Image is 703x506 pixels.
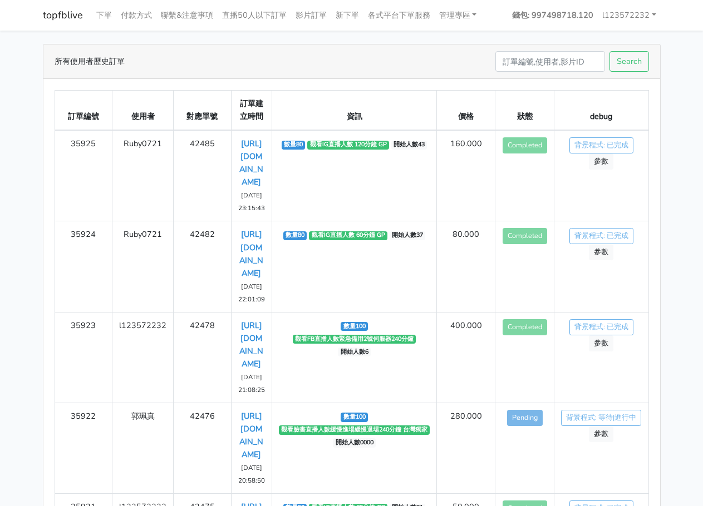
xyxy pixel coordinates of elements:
[437,221,495,312] td: 80.000
[239,229,263,278] a: [URL][DOMAIN_NAME]
[569,228,633,244] a: 背景程式: 已完成
[309,231,387,240] span: 觀看IG直播人數 60分鐘 GP
[55,55,125,68] span: 所有使用者歷史訂單
[156,4,218,26] a: 聯繫&注意事項
[338,348,371,356] span: 開始人數6
[589,244,613,260] a: 參數
[508,4,598,26] a: 錢包: 997498718.120
[92,4,116,26] a: 下單
[503,137,547,153] button: Completed
[112,91,174,131] th: 使用者
[390,231,426,240] span: 開始人數37
[43,4,83,26] a: topfblive
[55,130,112,221] td: 35925
[174,221,232,312] td: 42482
[363,4,435,26] a: 各式平台下單服務
[589,426,613,442] a: 參數
[112,403,174,494] td: 郭珮真
[279,425,430,434] span: 觀看臉書直播人數緩慢進場緩慢退場240分鐘 台灣獨家
[231,91,272,131] th: 訂單建立時間
[55,221,112,312] td: 35924
[239,320,263,369] a: [URL][DOMAIN_NAME]
[333,438,376,447] span: 開始人數0000
[238,463,265,485] small: [DATE] 20:58:50
[55,403,112,494] td: 35922
[112,312,174,403] td: l123572232
[569,319,633,335] a: 背景程式: 已完成
[55,312,112,403] td: 35923
[437,130,495,221] td: 160.000
[112,221,174,312] td: Ruby0721
[503,319,547,335] button: Completed
[55,91,112,131] th: 訂單編號
[174,312,232,403] td: 42478
[341,322,368,331] span: 數量100
[437,91,495,131] th: 價格
[507,410,543,426] button: Pending
[174,91,232,131] th: 對應單號
[293,335,416,344] span: 觀看FB直播人數緊急備用2號伺服器240分鐘
[272,91,437,131] th: 資訊
[341,413,368,421] span: 數量100
[174,403,232,494] td: 42476
[174,130,232,221] td: 42485
[512,9,593,21] strong: 錢包: 997498718.120
[561,410,641,426] a: 背景程式: 等待|進行中
[282,141,306,150] span: 數量80
[283,231,307,240] span: 數量80
[495,51,605,72] input: Search
[218,4,291,26] a: 直播50人以下訂單
[239,410,263,460] a: [URL][DOMAIN_NAME]
[391,141,427,150] span: 開始人數43
[238,191,265,212] small: [DATE] 23:15:43
[239,138,263,187] a: [URL][DOMAIN_NAME]
[238,282,265,304] small: [DATE] 22:01:09
[437,403,495,494] td: 280.000
[589,153,613,170] a: 參數
[238,373,265,394] small: [DATE] 21:08:25
[291,4,331,26] a: 影片訂單
[437,312,495,403] td: 400.000
[307,141,389,150] span: 觀看IG直播人數 120分鐘 GP
[112,130,174,221] td: Ruby0721
[609,51,649,72] button: Search
[435,4,481,26] a: 管理專區
[495,91,554,131] th: 狀態
[598,4,661,26] a: l123572232
[554,91,648,131] th: debug
[589,335,613,351] a: 參數
[569,137,633,153] a: 背景程式: 已完成
[116,4,156,26] a: 付款方式
[503,228,547,244] button: Completed
[331,4,363,26] a: 新下單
